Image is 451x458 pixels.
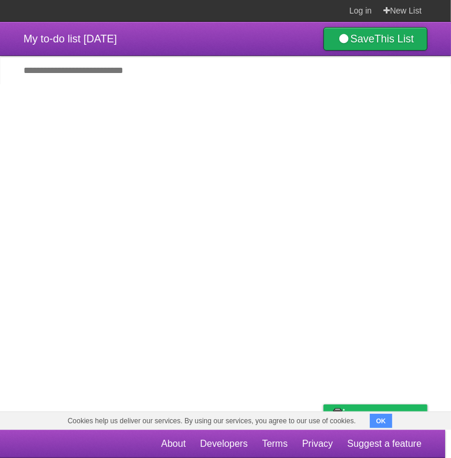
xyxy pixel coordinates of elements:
span: My to-do list [DATE] [24,33,117,45]
a: SaveThis List [323,27,427,51]
span: Cookies help us deliver our services. By using our services, you agree to our use of cookies. [56,412,368,430]
a: Developers [200,433,248,455]
a: Buy me a coffee [323,404,427,426]
b: This List [375,33,414,45]
a: Terms [262,433,288,455]
button: OK [370,414,393,428]
a: About [161,433,186,455]
img: Buy me a coffee [329,405,345,425]
a: Privacy [302,433,333,455]
span: Buy me a coffee [348,405,422,426]
a: Suggest a feature [348,433,422,455]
